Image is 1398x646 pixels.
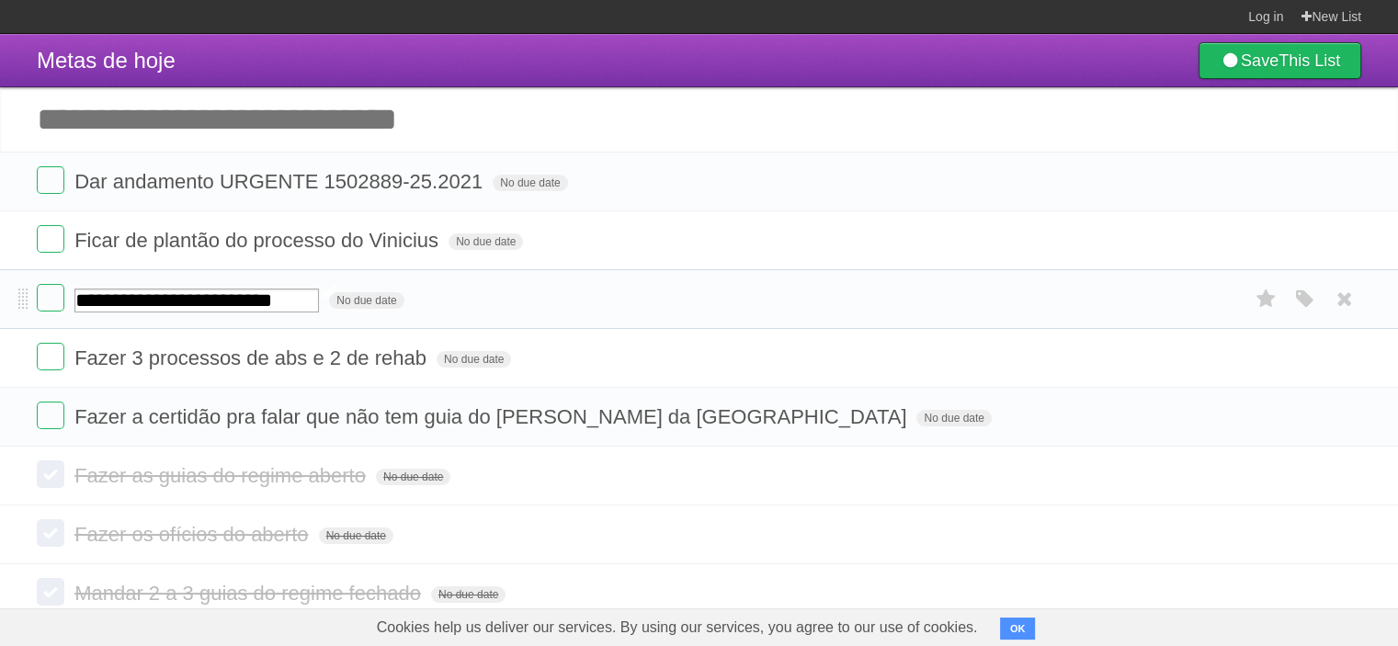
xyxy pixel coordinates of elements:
label: Star task [1249,284,1284,314]
span: Dar andamento URGENTE 1502889-25.2021 [74,170,487,193]
label: Done [37,284,64,312]
span: No due date [431,586,506,603]
span: Fazer 3 processos de abs e 2 de rehab [74,346,431,369]
b: This List [1279,51,1340,70]
span: Fazer os ofícios do aberto [74,523,313,546]
span: Fazer as guias do regime aberto [74,464,370,487]
span: No due date [329,292,403,309]
span: Ficar de plantão do processo do Vinicius [74,229,443,252]
label: Done [37,519,64,547]
span: Fazer a certidão pra falar que não tem guia do [PERSON_NAME] da [GEOGRAPHIC_DATA] [74,405,911,428]
label: Done [37,460,64,488]
label: Done [37,343,64,370]
span: Cookies help us deliver our services. By using our services, you agree to our use of cookies. [358,609,996,646]
span: No due date [437,351,511,368]
label: Done [37,402,64,429]
span: No due date [319,527,393,544]
span: No due date [376,469,450,485]
span: No due date [449,233,523,250]
label: Done [37,166,64,194]
label: Done [37,578,64,606]
a: SaveThis List [1199,42,1361,79]
span: No due date [493,175,567,191]
button: OK [1000,618,1036,640]
span: Mandar 2 a 3 guias do regime fechado [74,582,426,605]
span: No due date [916,410,991,426]
span: Metas de hoje [37,48,176,73]
label: Done [37,225,64,253]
